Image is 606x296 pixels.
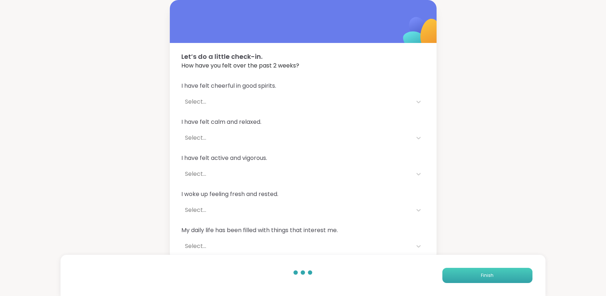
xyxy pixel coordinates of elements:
[181,154,425,162] span: I have felt active and vigorous.
[181,52,425,61] span: Let’s do a little check-in.
[185,134,408,142] div: Select...
[442,268,532,283] button: Finish
[181,226,425,235] span: My daily life has been filled with things that interest me.
[181,61,425,70] span: How have you felt over the past 2 weeks?
[481,272,494,279] span: Finish
[185,170,408,178] div: Select...
[185,242,408,251] div: Select...
[181,190,425,199] span: I woke up feeling fresh and rested.
[185,206,408,214] div: Select...
[185,97,408,106] div: Select...
[181,118,425,126] span: I have felt calm and relaxed.
[181,82,425,90] span: I have felt cheerful in good spirits.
